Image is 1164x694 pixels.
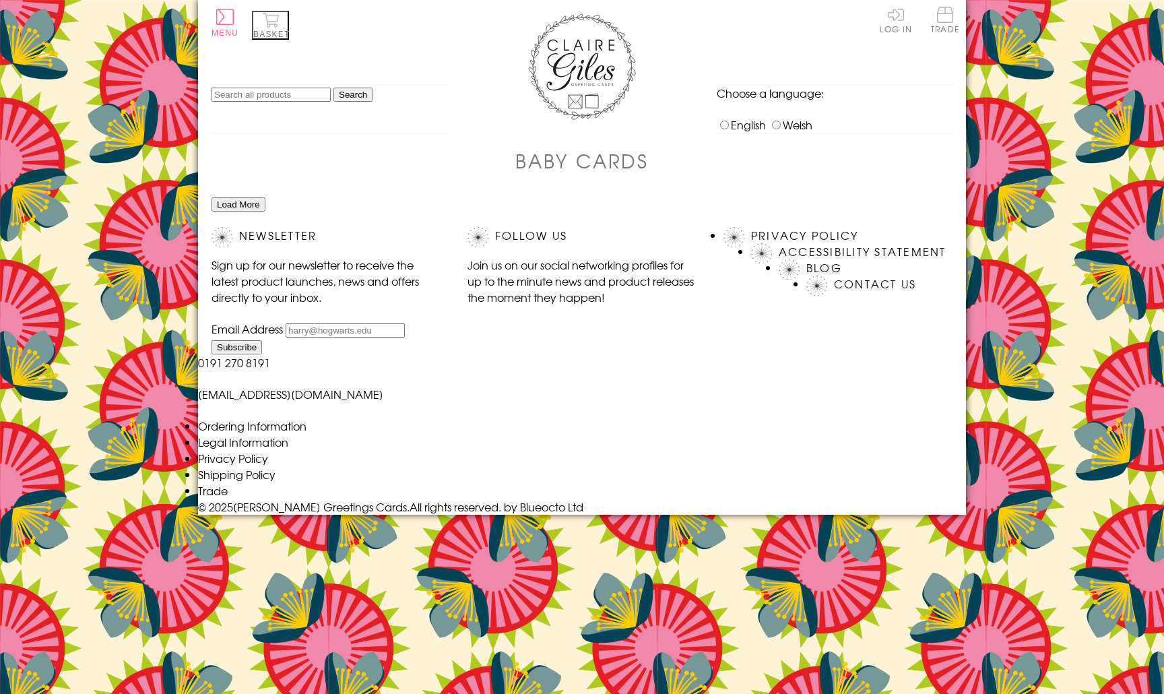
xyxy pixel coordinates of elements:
[233,499,407,515] a: [PERSON_NAME] Greetings Cards
[779,243,946,259] a: Accessibility Statement
[198,434,288,450] a: Legal Information
[410,499,501,515] span: All rights reserved.
[198,386,383,402] a: [EMAIL_ADDRESS][DOMAIN_NAME]
[198,499,966,515] p: © 2025 .
[931,7,959,33] span: Trade
[751,227,858,243] a: Privacy Policy
[212,257,441,305] p: Sign up for our newsletter to receive the latest product launches, news and offers directly to yo...
[198,418,306,434] a: Ordering Information
[880,7,912,33] a: Log In
[212,197,265,212] button: Load More
[212,28,238,38] span: Menu
[252,11,289,40] button: Basket
[212,340,262,354] input: Subscribe
[717,117,766,133] label: English
[772,121,781,129] input: Welsh
[504,499,583,515] a: by Blueocto Ltd
[286,323,405,338] input: harry@hogwarts.edu
[528,13,636,120] img: Claire Giles Greetings Cards
[212,9,238,38] button: Menu
[467,227,697,247] h2: Follow Us
[212,88,331,102] input: Search all products
[515,147,649,175] h1: Baby Cards
[198,450,268,466] a: Privacy Policy
[333,88,373,102] input: Search
[198,482,228,499] a: Trade
[212,321,283,337] label: Email Address
[834,276,916,292] a: Contact Us
[212,227,441,247] h2: Newsletter
[198,354,270,371] a: 0191 270 8191
[717,85,952,101] p: Choose a language:
[931,7,959,36] a: Trade
[806,259,842,276] a: Blog
[720,121,729,129] input: English
[769,117,812,133] label: Welsh
[198,466,276,482] a: Shipping Policy
[467,257,697,305] p: Join us on our social networking profiles for up to the minute news and product releases the mome...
